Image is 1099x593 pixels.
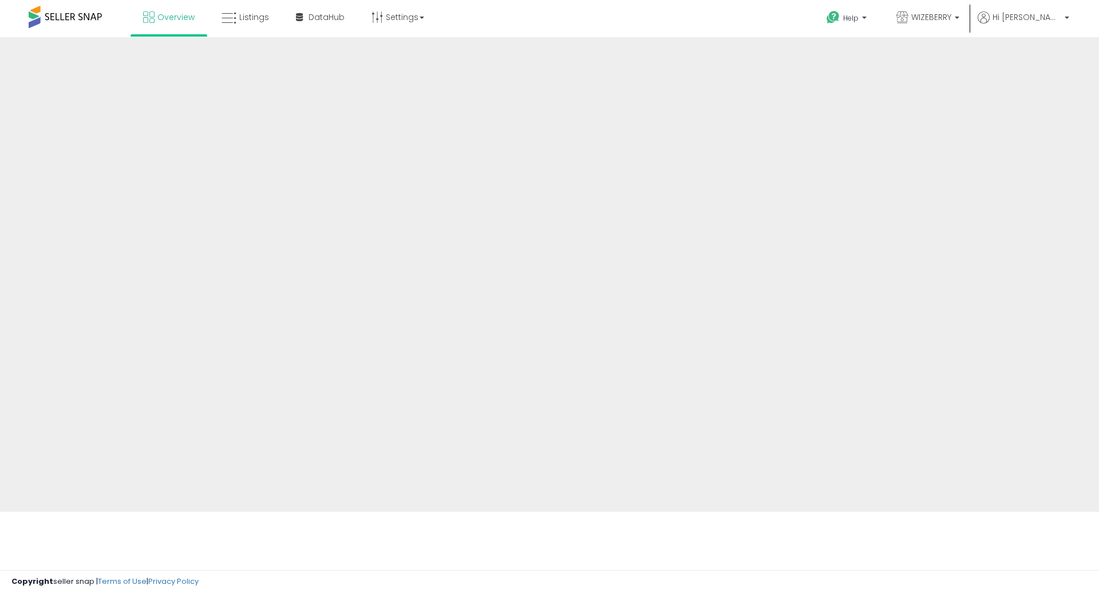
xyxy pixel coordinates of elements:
[993,11,1061,23] span: Hi [PERSON_NAME]
[978,11,1069,37] a: Hi [PERSON_NAME]
[157,11,195,23] span: Overview
[911,11,951,23] span: WIZEBERRY
[843,13,859,23] span: Help
[309,11,345,23] span: DataHub
[826,10,840,25] i: Get Help
[239,11,269,23] span: Listings
[817,2,878,37] a: Help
